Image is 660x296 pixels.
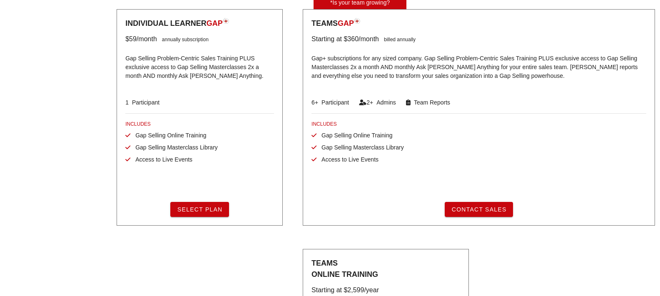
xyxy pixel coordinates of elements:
[359,34,379,44] div: /month
[125,120,274,128] div: INCLUDES
[130,144,218,151] span: Gap Selling Masterclass Library
[223,18,229,24] img: plan-icon
[125,49,274,87] p: Gap Selling Problem-Centric Sales Training PLUS exclusive access to Gap Selling Masterclasses 2x ...
[207,19,223,27] span: GAP
[311,99,318,106] span: 6+
[129,99,159,106] span: Participant
[125,34,137,44] div: $59
[311,34,359,44] div: Starting at $360
[311,258,460,280] div: Teams
[354,18,360,24] img: plan-icon
[338,19,354,27] span: GAP
[364,285,379,295] div: /year
[451,206,507,213] span: Contact Sales
[311,120,646,128] div: INCLUDES
[373,99,396,106] span: Admins
[125,18,274,29] div: Individual Learner
[318,99,349,106] span: Participant
[157,34,209,44] div: annually subscription
[177,206,223,213] span: Select Plan
[311,285,364,295] div: Starting at $2,599
[130,132,206,139] span: Gap Selling Online Training
[316,156,379,163] span: Access to Live Events
[311,18,646,29] div: Teams
[445,202,513,217] button: Contact Sales
[311,49,646,87] p: Gap+ subscriptions for any sized company. Gap Selling Problem-Centric Sales Training PLUS exclusi...
[137,34,157,44] div: /month
[125,99,129,106] span: 1
[311,269,460,280] div: ONLINE TRAINING
[170,202,229,217] button: Select Plan
[316,144,404,151] span: Gap Selling Masterclass Library
[316,132,392,139] span: Gap Selling Online Training
[379,34,416,44] div: billed annually
[366,99,373,106] span: 2+
[130,156,192,163] span: Access to Live Events
[411,99,450,106] span: Team Reports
